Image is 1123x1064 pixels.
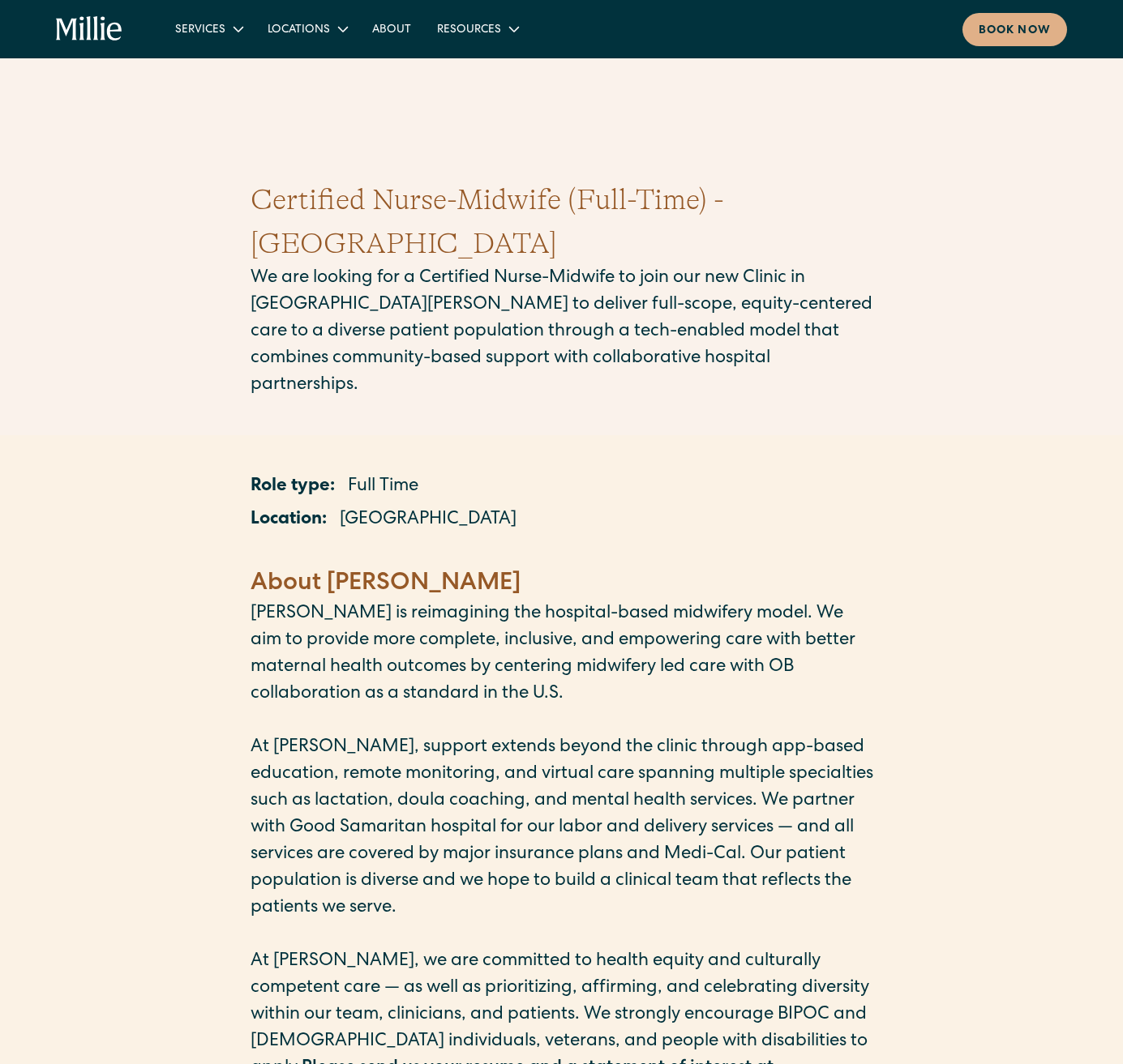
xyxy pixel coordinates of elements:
[162,15,255,42] div: Services
[359,15,424,42] a: About
[56,16,122,42] a: home
[268,22,330,39] div: Locations
[251,178,873,266] h1: Certified Nurse-Midwife (Full-Time) - [GEOGRAPHIC_DATA]
[251,266,873,400] p: We are looking for a Certified Nurse-Midwife to join our new Clinic in [GEOGRAPHIC_DATA][PERSON_N...
[424,15,530,42] div: Resources
[340,507,516,534] p: [GEOGRAPHIC_DATA]
[251,735,873,922] p: At [PERSON_NAME], support extends beyond the clinic through app-based education, remote monitorin...
[251,708,873,735] p: ‍
[251,922,873,949] p: ‍
[251,541,873,567] p: ‍
[251,572,521,596] strong: About [PERSON_NAME]
[251,507,327,534] p: Location:
[175,22,225,39] div: Services
[348,474,418,501] p: Full Time
[251,474,335,501] p: Role type:
[251,601,873,708] p: [PERSON_NAME] is reimagining the hospital-based midwifery model. We aim to provide more complete,...
[255,15,359,42] div: Locations
[962,13,1067,46] a: Book now
[437,22,501,39] div: Resources
[979,23,1051,40] div: Book now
